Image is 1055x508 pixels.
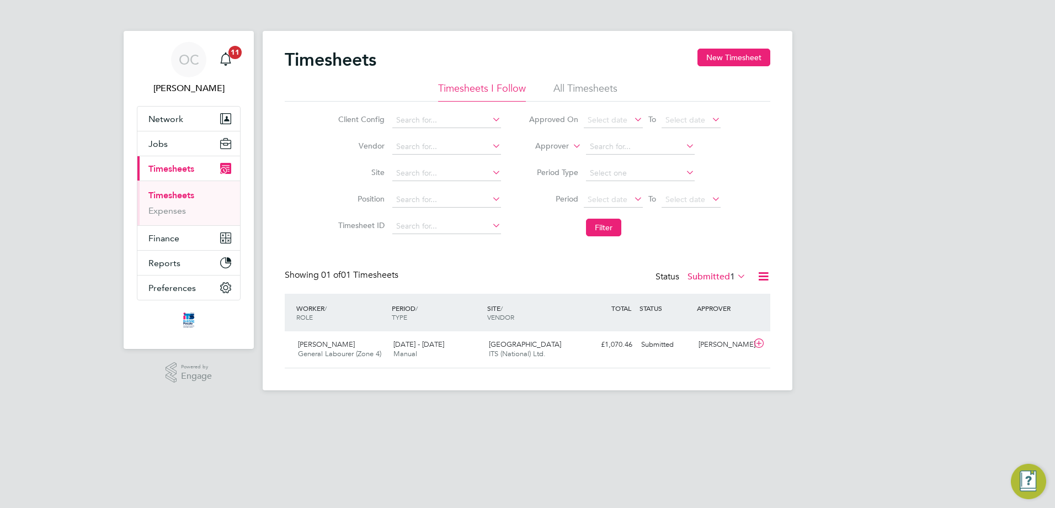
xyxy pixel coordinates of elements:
[335,220,385,230] label: Timesheet ID
[294,298,389,327] div: WORKER
[181,362,212,372] span: Powered by
[392,113,501,128] input: Search for...
[529,167,578,177] label: Period Type
[645,192,659,206] span: To
[694,298,752,318] div: APPROVER
[389,298,484,327] div: PERIOD
[500,304,503,313] span: /
[148,163,194,174] span: Timesheets
[553,82,617,102] li: All Timesheets
[215,42,237,77] a: 11
[487,313,514,321] span: VENDOR
[166,362,212,383] a: Powered byEngage
[137,82,241,95] span: Oliver Curril
[285,269,401,281] div: Showing
[335,141,385,151] label: Vendor
[324,304,327,313] span: /
[148,205,186,216] a: Expenses
[137,131,240,156] button: Jobs
[697,49,770,66] button: New Timesheet
[181,311,196,329] img: itsconstruction-logo-retina.png
[124,31,254,349] nav: Main navigation
[588,115,627,125] span: Select date
[637,298,694,318] div: STATUS
[730,271,735,282] span: 1
[484,298,580,327] div: SITE
[529,194,578,204] label: Period
[688,271,746,282] label: Submitted
[181,372,212,381] span: Engage
[392,139,501,155] input: Search for...
[392,219,501,234] input: Search for...
[298,349,381,358] span: General Labourer (Zone 4)
[489,340,561,349] span: [GEOGRAPHIC_DATA]
[665,115,705,125] span: Select date
[611,304,631,313] span: TOTAL
[298,340,355,349] span: [PERSON_NAME]
[137,226,240,250] button: Finance
[392,313,407,321] span: TYPE
[137,251,240,275] button: Reports
[519,141,569,152] label: Approver
[285,49,376,71] h2: Timesheets
[489,349,546,358] span: ITS (National) Ltd.
[296,313,313,321] span: ROLE
[137,311,241,329] a: Go to home page
[148,233,179,244] span: Finance
[656,269,748,285] div: Status
[137,156,240,181] button: Timesheets
[179,52,199,67] span: OC
[415,304,418,313] span: /
[586,166,695,181] input: Select one
[335,194,385,204] label: Position
[579,336,637,354] div: £1,070.46
[137,42,241,95] a: OC[PERSON_NAME]
[321,269,341,281] span: 01 of
[335,114,385,124] label: Client Config
[137,107,240,131] button: Network
[148,190,194,200] a: Timesheets
[637,336,694,354] div: Submitted
[694,336,752,354] div: [PERSON_NAME]
[137,276,240,300] button: Preferences
[228,46,242,59] span: 11
[392,166,501,181] input: Search for...
[438,82,526,102] li: Timesheets I Follow
[393,349,417,358] span: Manual
[148,283,196,293] span: Preferences
[148,258,180,268] span: Reports
[148,114,183,124] span: Network
[137,181,240,225] div: Timesheets
[645,112,659,126] span: To
[335,167,385,177] label: Site
[529,114,578,124] label: Approved On
[321,269,398,281] span: 01 Timesheets
[392,192,501,208] input: Search for...
[586,139,695,155] input: Search for...
[148,139,168,149] span: Jobs
[393,340,444,349] span: [DATE] - [DATE]
[586,219,621,236] button: Filter
[1011,464,1046,499] button: Engage Resource Center
[588,194,627,204] span: Select date
[665,194,705,204] span: Select date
